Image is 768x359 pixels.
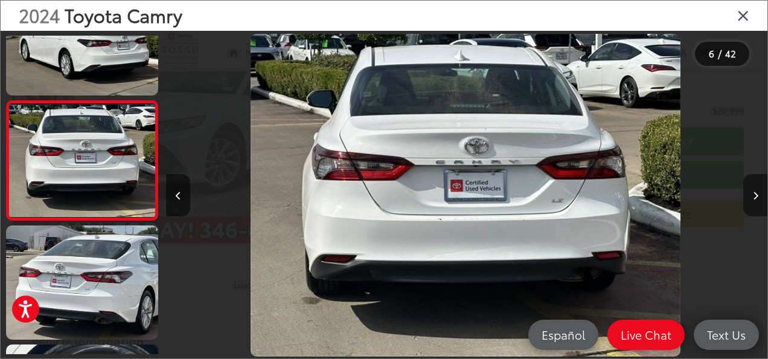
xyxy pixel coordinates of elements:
div: 2024 Toyota Camry LE 5 [165,34,766,357]
span: Español [536,327,591,342]
span: Text Us [701,327,752,342]
img: 2024 Toyota Camry LE [4,224,159,340]
i: Close gallery [737,7,749,23]
button: Next image [743,174,767,216]
a: Español [528,320,598,350]
a: Text Us [694,320,759,350]
img: 2024 Toyota Camry LE [251,34,681,357]
span: Live Chat [615,327,677,342]
img: 2024 Toyota Camry LE [8,105,157,216]
button: Previous image [166,174,190,216]
span: 42 [725,47,736,60]
span: 2024 [19,2,60,28]
a: Live Chat [607,320,685,350]
span: Toyota Camry [65,2,182,28]
span: / [717,50,723,58]
span: 6 [709,47,714,60]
